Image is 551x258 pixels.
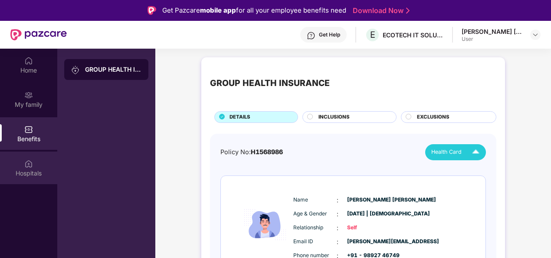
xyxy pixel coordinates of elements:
[337,195,338,205] span: :
[347,224,390,232] span: Self
[293,196,337,204] span: Name
[462,36,522,43] div: User
[337,209,338,219] span: :
[162,5,346,16] div: Get Pazcare for all your employee benefits need
[347,210,390,218] span: [DATE] | [DEMOGRAPHIC_DATA]
[353,6,407,15] a: Download Now
[468,145,483,160] img: Icuh8uwCUCF+XjCZyLQsAKiDCM9HiE6CMYmKQaPGkZKaA32CAAACiQcFBJY0IsAAAAASUVORK5CYII=
[318,113,350,121] span: INCLUSIONS
[383,31,443,39] div: ECOTECH IT SOLUTIONS PRIVATE LIMITED
[220,147,283,157] div: Policy No:
[337,223,338,233] span: :
[370,30,375,40] span: E
[337,237,338,247] span: :
[431,148,462,156] span: Health Card
[210,76,330,90] div: GROUP HEALTH INSURANCE
[293,210,337,218] span: Age & Gender
[200,6,236,14] strong: mobile app
[307,31,315,40] img: svg+xml;base64,PHN2ZyBpZD0iSGVscC0zMngzMiIgeG1sbnM9Imh0dHA6Ly93d3cudzMub3JnLzIwMDAvc3ZnIiB3aWR0aD...
[230,113,250,121] span: DETAILS
[406,6,410,15] img: Stroke
[293,224,337,232] span: Relationship
[532,31,539,38] img: svg+xml;base64,PHN2ZyBpZD0iRHJvcGRvd24tMzJ4MzIiIHhtbG5zPSJodHRwOi8vd3d3LnczLm9yZy8yMDAwL3N2ZyIgd2...
[10,29,67,40] img: New Pazcare Logo
[24,159,33,168] img: svg+xml;base64,PHN2ZyBpZD0iSG9zcGl0YWxzIiB4bWxucz0iaHR0cDovL3d3dy53My5vcmcvMjAwMC9zdmciIHdpZHRoPS...
[71,66,80,74] img: svg+xml;base64,PHN2ZyB3aWR0aD0iMjAiIGhlaWdodD0iMjAiIHZpZXdCb3g9IjAgMCAyMCAyMCIgZmlsbD0ibm9uZSIgeG...
[417,113,449,121] span: EXCLUSIONS
[347,238,390,246] span: [PERSON_NAME][EMAIL_ADDRESS]
[85,65,141,74] div: GROUP HEALTH INSURANCE
[293,238,337,246] span: Email ID
[319,31,340,38] div: Get Help
[425,144,486,160] button: Health Card
[148,6,156,15] img: Logo
[24,125,33,134] img: svg+xml;base64,PHN2ZyBpZD0iQmVuZWZpdHMiIHhtbG5zPSJodHRwOi8vd3d3LnczLm9yZy8yMDAwL3N2ZyIgd2lkdGg9Ij...
[347,196,390,204] span: [PERSON_NAME] [PERSON_NAME]
[24,91,33,99] img: svg+xml;base64,PHN2ZyB3aWR0aD0iMjAiIGhlaWdodD0iMjAiIHZpZXdCb3g9IjAgMCAyMCAyMCIgZmlsbD0ibm9uZSIgeG...
[24,56,33,65] img: svg+xml;base64,PHN2ZyBpZD0iSG9tZSIgeG1sbnM9Imh0dHA6Ly93d3cudzMub3JnLzIwMDAvc3ZnIiB3aWR0aD0iMjAiIG...
[462,27,522,36] div: [PERSON_NAME] [PERSON_NAME]
[251,148,283,155] span: H1568986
